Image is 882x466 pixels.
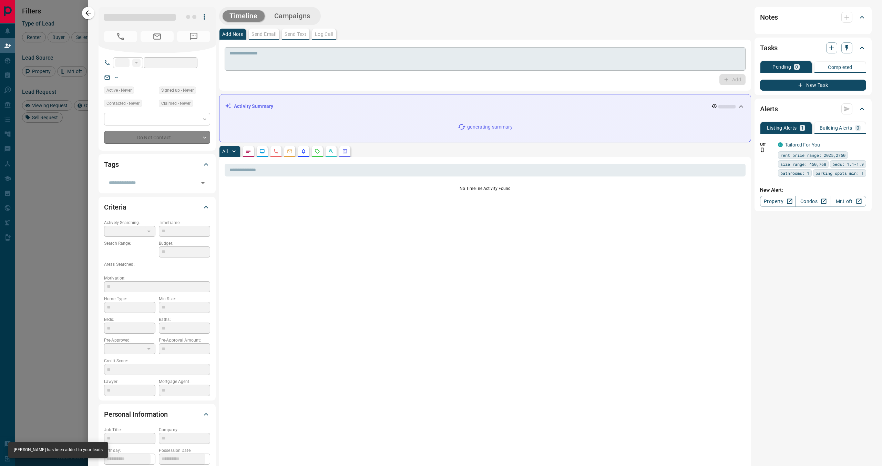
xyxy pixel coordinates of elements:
svg: Opportunities [328,149,334,154]
p: Timeframe: [159,220,210,226]
p: Activity Summary [234,103,273,110]
span: Active - Never [106,87,132,94]
button: Timeline [223,10,265,22]
p: Company: [159,427,210,433]
p: Building Alerts [820,125,852,130]
span: bathrooms: 1 [780,170,809,176]
div: Tags [104,156,210,173]
span: No Number [104,31,137,42]
span: Claimed - Never [161,100,191,107]
svg: Emails [287,149,293,154]
button: Campaigns [267,10,317,22]
a: Property [760,196,796,207]
p: Completed [828,65,852,70]
h2: Criteria [104,202,126,213]
span: parking spots min: 1 [816,170,864,176]
svg: Calls [273,149,279,154]
div: condos.ca [778,142,783,147]
a: Condos [795,196,831,207]
svg: Agent Actions [342,149,348,154]
svg: Requests [315,149,320,154]
span: No Number [177,31,210,42]
p: Credit Score: [104,358,210,364]
p: Birthday: [104,447,155,454]
p: Pre-Approval Amount: [159,337,210,343]
p: -- - -- [104,246,155,258]
button: Open [198,178,208,188]
div: Tasks [760,40,866,56]
p: 1 [801,125,804,130]
span: No Email [141,31,174,42]
div: Criteria [104,199,210,215]
a: Mr.Loft [831,196,866,207]
p: 0 [795,64,798,69]
p: Beds: [104,316,155,323]
h2: Notes [760,12,778,23]
p: Pending [772,64,791,69]
span: rent price range: 2025,2750 [780,152,845,159]
p: Budget: [159,240,210,246]
div: Notes [760,9,866,26]
p: Job Title: [104,427,155,433]
p: No Timeline Activity Found [225,185,746,192]
span: Contacted - Never [106,100,140,107]
p: Pre-Approved: [104,337,155,343]
p: Actively Searching: [104,220,155,226]
p: Min Size: [159,296,210,302]
p: Search Range: [104,240,155,246]
div: Personal Information [104,406,210,423]
span: Signed up - Never [161,87,194,94]
p: Baths: [159,316,210,323]
p: Possession Date: [159,447,210,454]
svg: Notes [246,149,251,154]
div: Do Not Contact [104,131,210,144]
p: Home Type: [104,296,155,302]
button: New Task [760,80,866,91]
a: Tailored For You [785,142,820,148]
div: Alerts [760,101,866,117]
p: Listing Alerts [767,125,797,130]
div: [PERSON_NAME] has been added to your leads [14,444,103,456]
h2: Alerts [760,103,778,114]
span: beds: 1.1-1.9 [832,161,864,168]
div: Activity Summary [225,100,745,113]
a: -- [115,74,118,80]
p: Lawyer: [104,378,155,385]
p: generating summary [467,123,512,131]
span: size range: 450,768 [780,161,826,168]
svg: Listing Alerts [301,149,306,154]
p: All [222,149,228,154]
p: Motivation: [104,275,210,281]
svg: Lead Browsing Activity [259,149,265,154]
h2: Tags [104,159,119,170]
p: Mortgage Agent: [159,378,210,385]
h2: Tasks [760,42,778,53]
p: Add Note [222,32,243,37]
p: 0 [857,125,859,130]
svg: Push Notification Only [760,148,765,152]
p: New Alert: [760,186,866,194]
p: Areas Searched: [104,261,210,267]
p: Off [760,141,774,148]
h2: Personal Information [104,409,168,420]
